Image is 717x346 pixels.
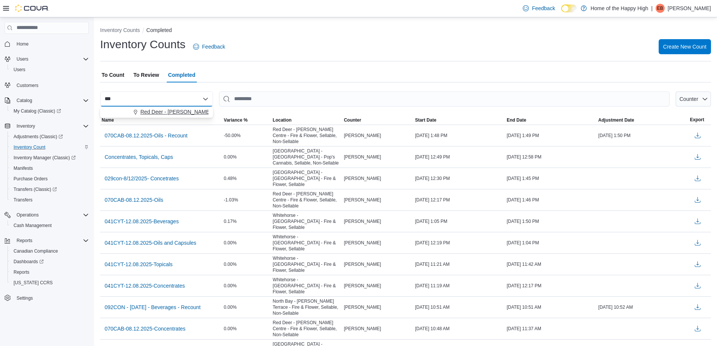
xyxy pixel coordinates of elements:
span: Completed [168,67,195,82]
span: [PERSON_NAME] [344,326,381,332]
div: [GEOGRAPHIC_DATA] - [GEOGRAPHIC_DATA] - Pop's Cannabis, Sellable, Non-Sellable [271,146,343,168]
div: [DATE] 10:52 AM [597,303,688,312]
div: [DATE] 12:17 PM [505,281,597,290]
button: Name [100,116,222,125]
div: -1.03% [222,195,271,204]
span: Concentrates, Topicals, Caps [105,153,173,161]
div: [DATE] 1:49 PM [505,131,597,140]
span: Washington CCRS [11,278,89,287]
button: Red Deer - [PERSON_NAME][GEOGRAPHIC_DATA] - Fire & Flower [100,107,213,117]
span: Transfers [11,195,89,204]
span: Home [14,39,89,49]
button: Purchase Orders [8,174,92,184]
button: Operations [14,210,42,219]
div: 0.48% [222,174,271,183]
span: Customers [17,82,38,88]
div: Whitehorse - [GEOGRAPHIC_DATA] - Fire & Flower, Sellable [271,232,343,253]
div: [DATE] 1:50 PM [597,131,688,140]
a: Canadian Compliance [11,247,61,256]
span: [PERSON_NAME] [344,133,381,139]
div: Emily Bye [656,4,665,13]
span: Manifests [14,165,33,171]
span: Feedback [202,43,225,50]
a: My Catalog (Classic) [11,107,64,116]
button: Catalog [2,95,92,106]
img: Cova [15,5,49,12]
div: 0.00% [222,152,271,162]
div: [DATE] 11:19 AM [414,281,505,290]
span: [PERSON_NAME] [344,283,381,289]
span: Users [14,67,25,73]
button: [US_STATE] CCRS [8,277,92,288]
span: Catalog [17,98,32,104]
button: Users [8,64,92,75]
span: Cash Management [11,221,89,230]
span: Reports [11,268,89,277]
span: Inventory Manager (Classic) [11,153,89,162]
span: Transfers [14,197,32,203]
span: Reports [17,238,32,244]
a: Purchase Orders [11,174,51,183]
a: Adjustments (Classic) [8,131,92,142]
div: [DATE] 1:45 PM [505,174,597,183]
div: 0.00% [222,281,271,290]
span: Purchase Orders [11,174,89,183]
span: Settings [14,293,89,303]
span: Adjustments (Classic) [14,134,63,140]
div: [DATE] 1:50 PM [505,217,597,226]
a: Dashboards [11,257,47,266]
button: End Date [505,116,597,125]
button: Completed [146,27,172,33]
div: [DATE] 12:49 PM [414,152,505,162]
p: | [651,4,653,13]
span: Home [17,41,29,47]
button: Reports [8,267,92,277]
a: My Catalog (Classic) [8,106,92,116]
a: Reports [11,268,32,277]
span: Transfers (Classic) [11,185,89,194]
button: Operations [2,210,92,220]
span: Inventory Manager (Classic) [14,155,76,161]
span: 029con-8/12/2025- Concetrates [105,175,179,182]
div: [DATE] 1:46 PM [505,195,597,204]
div: [DATE] 10:51 AM [505,303,597,312]
div: 0.00% [222,324,271,333]
button: 041CYT-12.08.2025-Concentrates [102,280,188,291]
a: Adjustments (Classic) [11,132,66,141]
div: Whitehorse - [GEOGRAPHIC_DATA] - Fire & Flower, Sellable [271,275,343,296]
span: Inventory Count [11,143,89,152]
button: 070CAB-08.12.2025-Oils - Recount [102,130,190,141]
span: Users [14,55,89,64]
span: My Catalog (Classic) [14,108,61,114]
span: 041CYT-12.08.2025-Beverages [105,218,179,225]
span: Export [690,117,704,123]
span: Create New Count [663,43,706,50]
h1: Inventory Counts [100,37,186,52]
span: Red Deer - [PERSON_NAME][GEOGRAPHIC_DATA] - Fire & Flower [140,108,302,116]
div: Choose from the following options [100,107,213,117]
div: 0.00% [222,238,271,247]
a: Feedback [190,39,228,54]
span: [PERSON_NAME] [344,175,381,181]
span: End Date [507,117,526,123]
p: [PERSON_NAME] [668,4,711,13]
button: Create New Count [659,39,711,54]
div: [DATE] 11:42 AM [505,260,597,269]
button: Canadian Compliance [8,246,92,256]
span: [PERSON_NAME] [344,261,381,267]
div: [DATE] 1:04 PM [505,238,597,247]
span: To Count [102,67,124,82]
span: Users [17,56,28,62]
a: Inventory Manager (Classic) [8,152,92,163]
button: 092CON - [DATE] - Beverages - Recount [102,302,204,313]
span: Operations [17,212,39,218]
a: Transfers (Classic) [11,185,60,194]
span: Adjustment Date [598,117,634,123]
div: [DATE] 10:51 AM [414,303,505,312]
button: Inventory Count [8,142,92,152]
span: Operations [14,210,89,219]
span: Variance % [224,117,248,123]
button: Location [271,116,343,125]
button: Inventory [2,121,92,131]
a: Manifests [11,164,36,173]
